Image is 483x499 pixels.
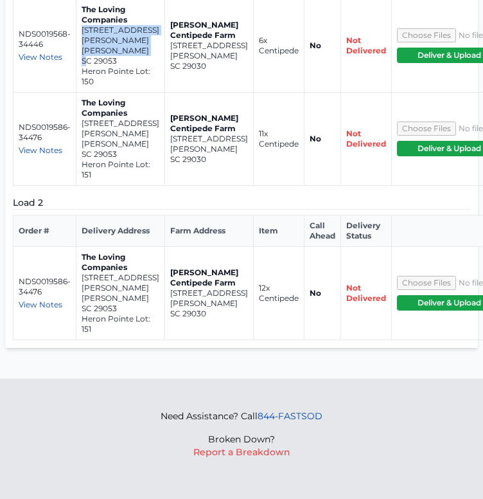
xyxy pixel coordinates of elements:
[82,273,159,293] p: [STREET_ADDRESS][PERSON_NAME]
[161,410,322,422] p: Need Assistance? Call
[170,288,248,298] p: [STREET_ADDRESS]
[19,145,62,155] span: View Notes
[76,215,165,246] th: Delivery Address
[82,25,159,46] p: [STREET_ADDRESS][PERSON_NAME]
[193,446,290,458] button: Report a Breakdown
[82,252,159,273] p: The Loving Companies
[19,277,71,297] p: NDS0019586-34476
[310,134,321,143] strong: No
[19,52,62,62] span: View Notes
[170,41,248,51] p: [STREET_ADDRESS]
[170,51,248,71] p: [PERSON_NAME] SC 29030
[170,298,248,319] p: [PERSON_NAME] SC 29030
[170,134,248,144] p: [STREET_ADDRESS]
[341,215,392,246] th: Delivery Status
[165,215,254,246] th: Farm Address
[304,215,341,246] th: Call Ahead
[82,5,159,25] p: The Loving Companies
[310,288,321,298] strong: No
[310,41,321,50] strong: No
[254,92,304,185] td: 11x Centipede
[82,66,159,87] p: Heron Pointe Lot: 150
[19,29,71,50] p: NDS0019568-34446
[346,129,386,149] span: Not Delivered
[13,215,76,246] th: Order #
[19,122,71,143] p: NDS0019586-34476
[170,20,248,41] p: [PERSON_NAME] Centipede Farm
[19,300,62,309] span: View Notes
[82,293,159,314] p: [PERSON_NAME] SC 29053
[170,144,248,165] p: [PERSON_NAME] SC 29030
[82,139,159,159] p: [PERSON_NAME] SC 29053
[254,246,304,340] td: 12x Centipede
[82,98,159,118] p: The Loving Companies
[346,283,386,303] span: Not Delivered
[82,314,159,334] p: Heron Pointe Lot: 151
[161,433,322,446] p: Broken Down?
[170,113,248,134] p: [PERSON_NAME] Centipede Farm
[82,159,159,180] p: Heron Pointe Lot: 151
[170,268,248,288] p: [PERSON_NAME] Centipede Farm
[346,35,386,55] span: Not Delivered
[82,118,159,139] p: [STREET_ADDRESS][PERSON_NAME]
[258,410,322,422] a: 844-FASTSOD
[254,215,304,246] th: Item
[13,196,470,210] h5: Load 2
[82,46,159,66] p: [PERSON_NAME] SC 29053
